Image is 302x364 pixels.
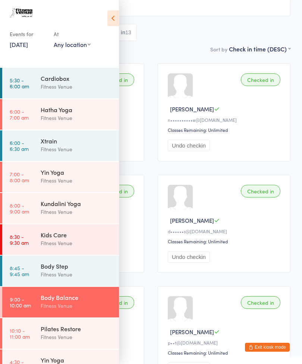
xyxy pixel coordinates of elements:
div: Any location [54,40,91,48]
time: 6:00 - 6:30 am [10,140,29,152]
div: Fitness Venue [41,208,113,216]
div: d••••••s@[DOMAIN_NAME] [168,228,283,234]
div: Pilates Restore [41,325,113,333]
div: Events for [10,28,46,40]
img: Fitness Venue Whitsunday [7,6,35,20]
div: Classes Remaining: Unlimited [168,238,283,244]
div: Fitness Venue [41,145,113,153]
div: p••t@[DOMAIN_NAME] [168,339,283,346]
a: 8:30 -9:30 amKids CareFitness Venue [2,224,119,255]
div: Fitness Venue [41,82,113,91]
div: Kids Care [41,231,113,239]
div: Kundalini Yoga [41,199,113,208]
button: Exit kiosk mode [245,343,290,352]
a: 5:30 -6:00 amCardioboxFitness Venue [2,68,119,98]
time: 5:30 - 6:00 am [10,77,29,89]
div: n••••••••••e@[DOMAIN_NAME] [168,117,283,123]
a: [DATE] [10,40,28,48]
time: 8:45 - 9:45 am [10,265,29,277]
div: Xtrain [41,137,113,145]
div: Body Step [41,262,113,270]
div: Hatha Yoga [41,105,113,114]
div: Fitness Venue [41,239,113,247]
div: Fitness Venue [41,270,113,279]
span: [PERSON_NAME] [170,105,214,113]
a: 8:00 -9:00 amKundalini YogaFitness Venue [2,193,119,224]
a: 6:00 -6:30 amXtrainFitness Venue [2,130,119,161]
time: 8:00 - 9:00 am [10,202,29,214]
div: Fitness Venue [41,114,113,122]
div: Yin Yoga [41,168,113,176]
a: 7:00 -8:00 amYin YogaFitness Venue [2,162,119,192]
div: Checked in [241,296,280,309]
a: 10:10 -11:00 amPilates RestoreFitness Venue [2,318,119,349]
div: Cardiobox [41,74,113,82]
a: 6:00 -7:00 amHatha YogaFitness Venue [2,99,119,130]
time: 9:00 - 10:00 am [10,296,31,308]
div: Classes Remaining: Unlimited [168,349,283,356]
div: Check in time (DESC) [229,45,290,53]
div: Checked in [241,73,280,86]
time: 6:00 - 7:00 am [10,108,29,120]
div: Yin Yoga [41,356,113,364]
div: Body Balance [41,293,113,301]
div: Fitness Venue [41,176,113,185]
a: 9:00 -10:00 amBody BalanceFitness Venue [2,287,119,317]
span: [PERSON_NAME] [170,328,214,336]
span: [PERSON_NAME] [170,216,214,224]
div: Fitness Venue [41,301,113,310]
div: Fitness Venue [41,333,113,341]
a: 8:45 -9:45 amBody StepFitness Venue [2,256,119,286]
div: 13 [125,29,131,35]
div: Checked in [241,185,280,197]
label: Sort by [210,45,227,53]
div: At [54,28,91,40]
time: 7:00 - 8:00 am [10,171,29,183]
time: 8:30 - 9:30 am [10,234,29,246]
button: Undo checkin [168,251,210,263]
button: Undo checkin [168,140,210,151]
div: Classes Remaining: Unlimited [168,127,283,133]
time: 10:10 - 11:00 am [10,327,30,339]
